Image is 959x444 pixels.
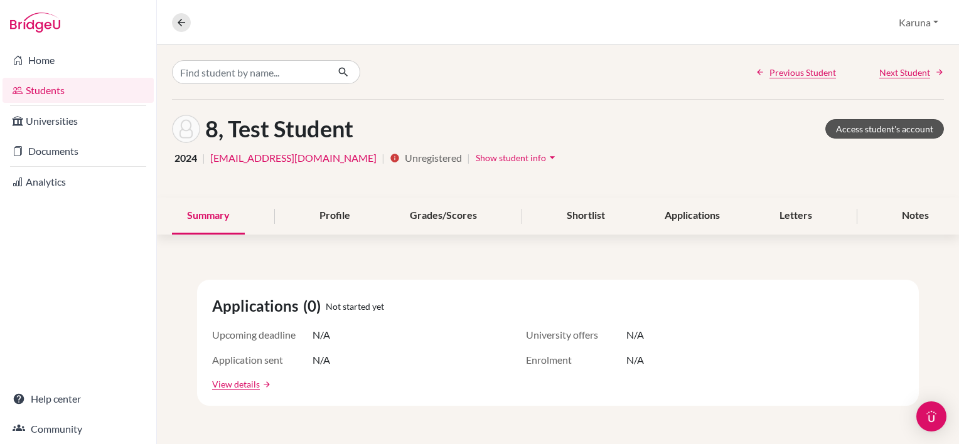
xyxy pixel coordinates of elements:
span: N/A [313,327,330,342]
a: [EMAIL_ADDRESS][DOMAIN_NAME] [210,151,377,166]
a: Help center [3,386,154,411]
button: Karuna [893,11,944,34]
a: Analytics [3,169,154,194]
div: Notes [887,198,944,235]
div: Summary [172,198,245,235]
a: Community [3,416,154,441]
div: Applications [650,198,735,235]
a: Previous Student [756,66,836,79]
img: Test Student 8's avatar [172,115,200,143]
a: View details [212,378,260,391]
span: | [467,151,470,166]
span: Previous Student [769,66,836,79]
a: Documents [3,139,154,164]
span: N/A [626,352,644,367]
span: Upcoming deadline [212,327,313,342]
i: info [390,153,400,163]
span: N/A [626,327,644,342]
span: Application sent [212,352,313,367]
a: Universities [3,108,154,134]
a: Access student's account [825,119,944,139]
a: Home [3,48,154,73]
span: Not started yet [326,300,384,313]
span: 2024 [174,151,197,166]
span: | [202,151,205,166]
a: Students [3,78,154,103]
span: Next Student [879,66,930,79]
span: Enrolment [526,352,626,367]
div: Grades/Scores [395,198,492,235]
a: Next Student [879,66,944,79]
span: Unregistered [405,151,462,166]
button: Show student infoarrow_drop_down [475,148,559,167]
div: Letters [764,198,827,235]
span: Show student info [476,152,546,163]
span: | [382,151,385,166]
i: arrow_drop_down [546,151,559,164]
span: (0) [303,295,326,317]
span: Applications [212,295,303,317]
img: Bridge-U [10,13,60,33]
div: Profile [304,198,365,235]
a: arrow_forward [260,380,271,389]
span: N/A [313,352,330,367]
span: University offers [526,327,626,342]
div: Open Intercom Messenger [916,401,946,431]
input: Find student by name... [172,60,328,84]
div: Shortlist [552,198,620,235]
h1: 8, Test Student [205,115,353,142]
